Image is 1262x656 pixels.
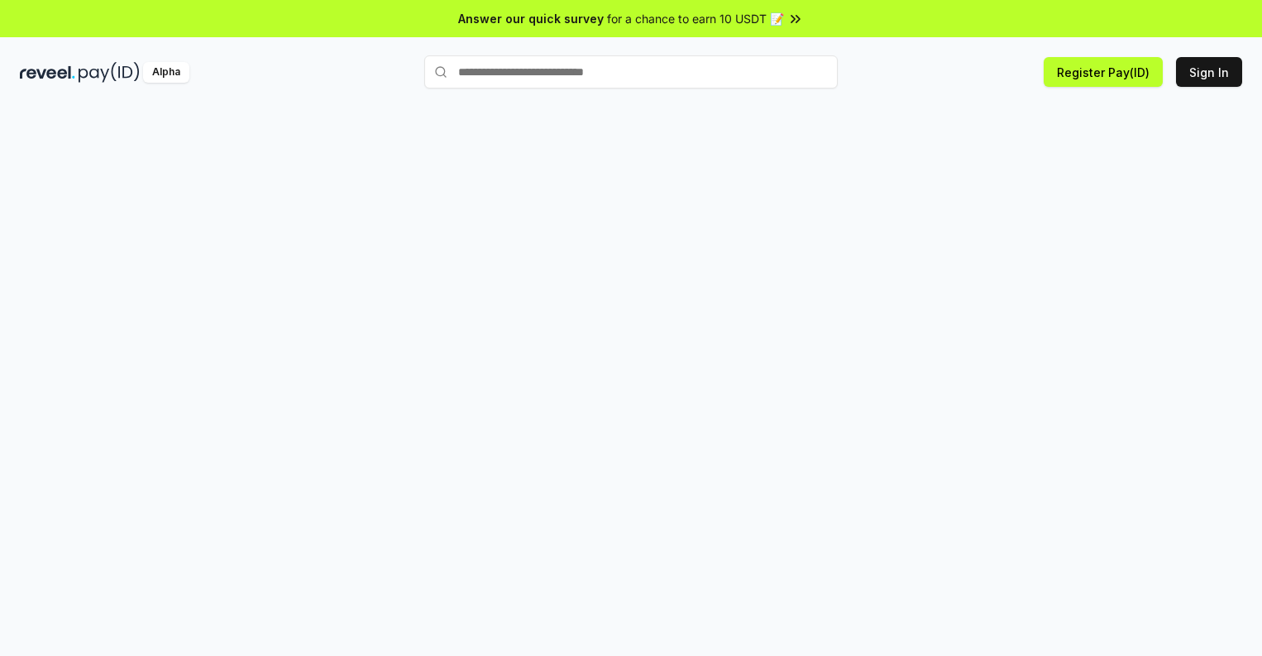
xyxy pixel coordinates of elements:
[79,62,140,83] img: pay_id
[143,62,189,83] div: Alpha
[607,10,784,27] span: for a chance to earn 10 USDT 📝
[1044,57,1163,87] button: Register Pay(ID)
[458,10,604,27] span: Answer our quick survey
[1176,57,1242,87] button: Sign In
[20,62,75,83] img: reveel_dark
